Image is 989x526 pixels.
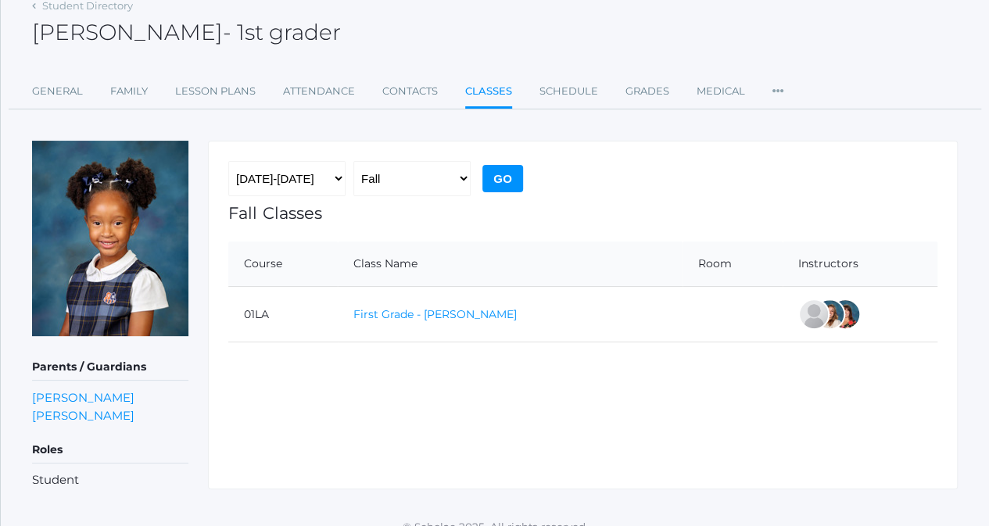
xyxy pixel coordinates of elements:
[783,242,937,287] th: Instructors
[798,299,830,330] div: Jaimie Watson
[32,437,188,463] h5: Roles
[338,242,683,287] th: Class Name
[110,76,148,107] a: Family
[465,76,512,109] a: Classes
[539,76,598,107] a: Schedule
[32,406,134,424] a: [PERSON_NAME]
[382,76,438,107] a: Contacts
[830,299,861,330] div: Heather Wallock
[283,76,355,107] a: Attendance
[32,471,188,489] li: Student
[228,287,338,342] td: 01LA
[223,19,341,45] span: - 1st grader
[32,354,188,381] h5: Parents / Guardians
[228,204,937,222] h1: Fall Classes
[32,141,188,336] img: Crue Harris
[625,76,669,107] a: Grades
[32,20,341,45] h2: [PERSON_NAME]
[32,76,83,107] a: General
[32,388,134,406] a: [PERSON_NAME]
[814,299,845,330] div: Liv Barber
[697,76,745,107] a: Medical
[482,165,523,192] input: Go
[228,242,338,287] th: Course
[353,307,517,321] a: First Grade - [PERSON_NAME]
[683,242,783,287] th: Room
[175,76,256,107] a: Lesson Plans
